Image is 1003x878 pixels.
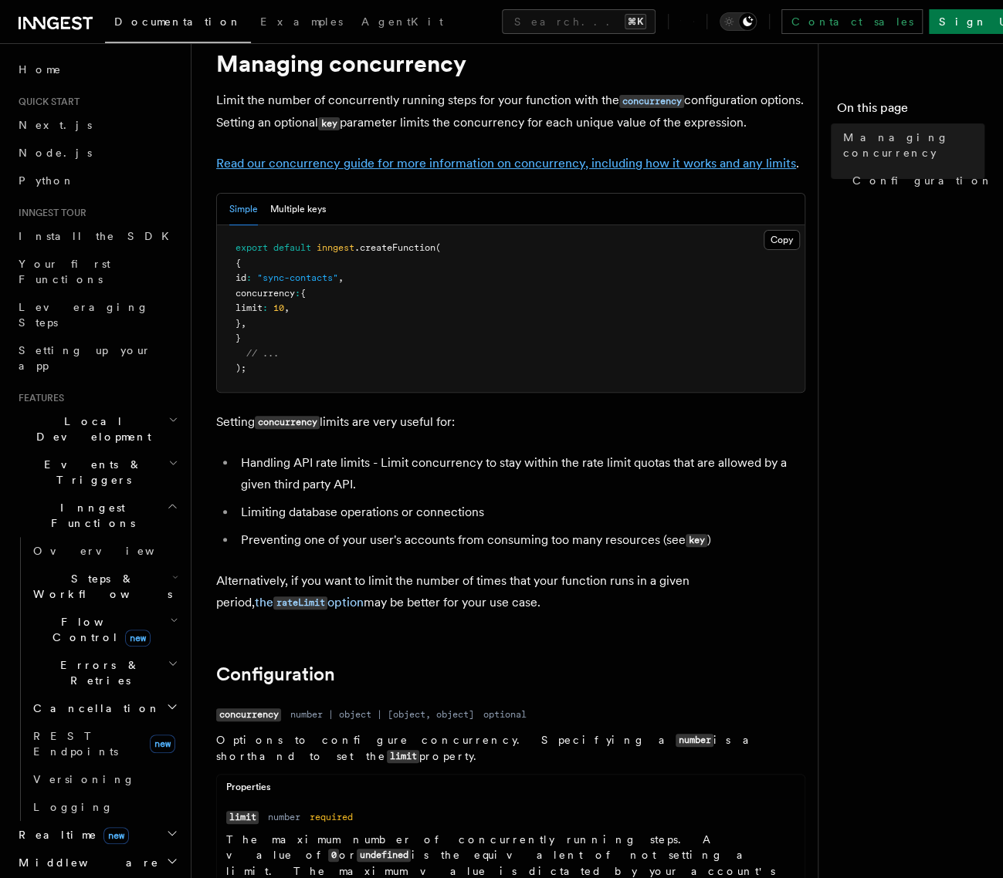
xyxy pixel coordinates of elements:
[216,49,805,77] h1: Managing concurrency
[236,363,246,373] span: );
[284,302,290,313] span: ,
[27,793,181,821] a: Logging
[260,15,343,28] span: Examples
[328,849,339,862] code: 0
[361,15,443,28] span: AgentKit
[12,494,181,537] button: Inngest Functions
[216,156,796,171] a: Read our concurrency guide for more information on concurrency, including how it works and any li...
[257,272,338,283] span: "sync-contacts"
[268,811,300,823] dd: number
[246,348,279,359] span: // ...
[236,529,805,552] li: Preventing one of your user's accounts from consuming too many resources (see )
[12,56,181,83] a: Home
[619,95,684,108] code: concurrency
[27,722,181,765] a: REST Endpointsnew
[27,765,181,793] a: Versioning
[354,242,435,253] span: .createFunction
[19,258,110,285] span: Your first Functions
[483,708,527,721] dd: optional
[12,457,168,488] span: Events & Triggers
[12,414,168,444] span: Local Development
[12,207,86,219] span: Inngest tour
[27,537,181,565] a: Overview
[387,750,419,763] code: limit
[837,123,984,167] a: Managing concurrency
[270,194,326,225] button: Multiple keys
[686,534,707,547] code: key
[12,111,181,139] a: Next.js
[19,230,178,242] span: Install the SDK
[103,827,129,844] span: new
[290,708,474,721] dd: number | object | [object, object]
[19,62,62,77] span: Home
[27,571,172,602] span: Steps & Workflows
[236,288,295,299] span: concurrency
[229,194,258,225] button: Simple
[12,96,80,108] span: Quick start
[150,734,175,753] span: new
[19,119,92,131] span: Next.js
[226,811,259,824] code: limit
[357,849,411,862] code: undefined
[273,302,284,313] span: 10
[12,222,181,250] a: Install the SDK
[236,302,263,313] span: limit
[310,811,353,823] dd: required
[12,336,181,380] a: Setting up your app
[216,411,805,434] p: Setting limits are very useful for:
[236,258,241,268] span: {
[216,664,335,685] a: Configuration
[27,565,181,608] button: Steps & Workflows
[19,174,75,187] span: Python
[236,242,268,253] span: export
[255,416,320,429] code: concurrency
[33,773,135,785] span: Versioning
[19,147,92,159] span: Node.js
[255,595,364,610] a: therateLimitoption
[114,15,242,28] span: Documentation
[246,272,252,283] span: :
[846,167,984,194] a: Configuration
[12,855,159,870] span: Middleware
[781,9,923,34] a: Contact sales
[217,781,805,800] div: Properties
[236,333,241,343] span: }
[619,93,684,107] a: concurrency
[19,344,151,372] span: Setting up your app
[12,139,181,167] a: Node.js
[263,302,268,313] span: :
[12,451,181,494] button: Events & Triggers
[273,596,327,610] code: rateLimit
[12,827,129,843] span: Realtime
[216,708,281,721] code: concurrency
[105,5,251,43] a: Documentation
[12,849,181,876] button: Middleware
[216,153,805,174] p: .
[27,651,181,694] button: Errors & Retries
[843,130,984,160] span: Managing concurrency
[236,318,241,329] span: }
[251,5,352,42] a: Examples
[12,821,181,849] button: Realtimenew
[338,272,344,283] span: ,
[12,392,64,404] span: Features
[317,242,354,253] span: inngest
[216,570,805,614] p: Alternatively, if you want to limit the number of times that your function runs in a given period...
[295,288,300,299] span: :
[241,318,246,329] span: ,
[502,9,656,34] button: Search...⌘K
[125,630,151,647] span: new
[27,694,181,722] button: Cancellation
[216,89,805,134] p: Limit the number of concurrently running steps for your function with the configuration options. ...
[12,537,181,821] div: Inngest Functions
[676,734,713,747] code: number
[764,230,800,250] button: Copy
[273,242,311,253] span: default
[837,99,984,123] h4: On this page
[33,730,118,758] span: REST Endpoints
[236,452,805,495] li: Handling API rate limits - Limit concurrency to stay within the rate limit quotas that are allowe...
[236,501,805,523] li: Limiting database operations or connections
[625,14,646,29] kbd: ⌘K
[27,614,170,645] span: Flow Control
[435,242,441,253] span: (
